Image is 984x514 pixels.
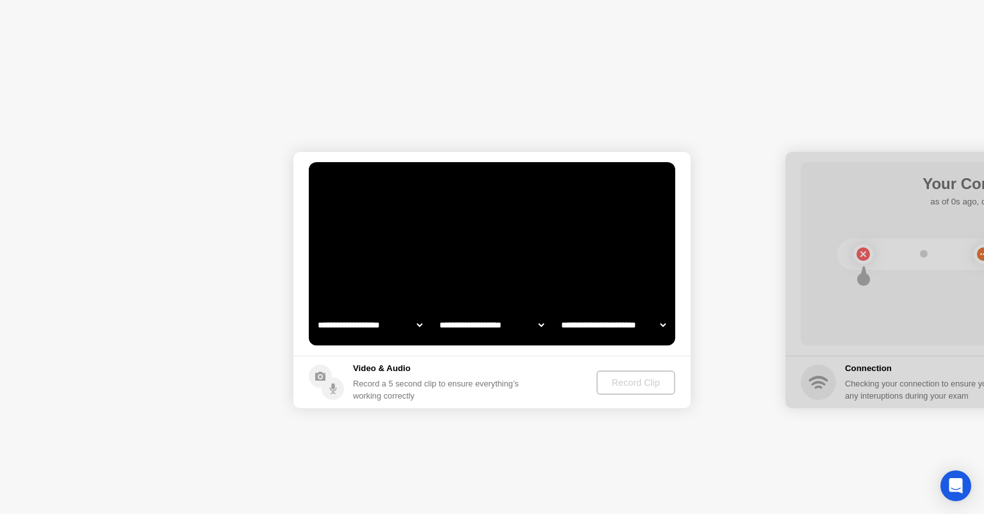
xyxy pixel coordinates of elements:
div: Record Clip [602,377,670,388]
div: Open Intercom Messenger [940,470,971,501]
select: Available speakers [437,312,546,338]
div: Record a 5 second clip to ensure everything’s working correctly [353,377,524,402]
select: Available microphones [559,312,668,338]
h5: Video & Audio [353,362,524,375]
select: Available cameras [315,312,425,338]
button: Record Clip [596,370,675,395]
